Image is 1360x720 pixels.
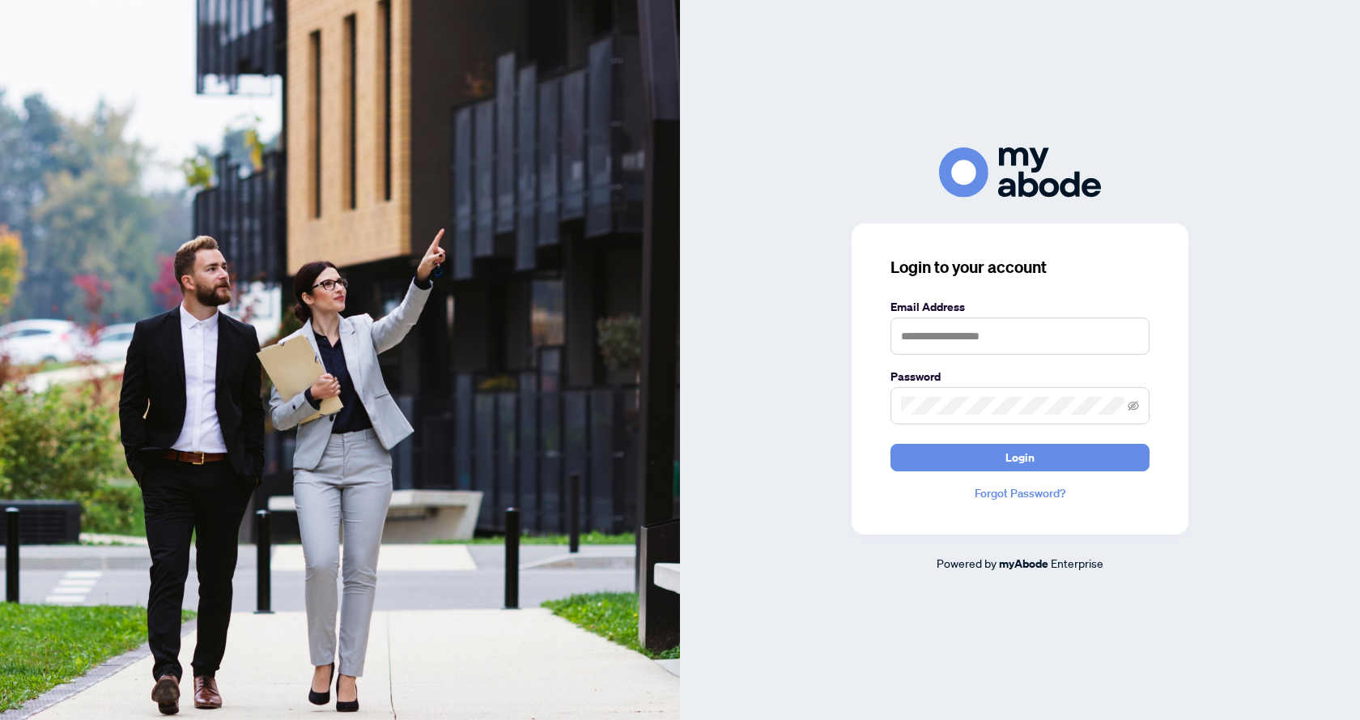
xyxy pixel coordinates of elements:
[890,484,1150,502] a: Forgot Password?
[890,256,1150,279] h3: Login to your account
[890,368,1150,386] label: Password
[1051,556,1103,570] span: Enterprise
[890,298,1150,316] label: Email Address
[939,147,1101,197] img: ma-logo
[1128,400,1139,411] span: eye-invisible
[890,444,1150,471] button: Login
[1005,445,1035,471] span: Login
[937,556,997,570] span: Powered by
[999,555,1048,573] a: myAbode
